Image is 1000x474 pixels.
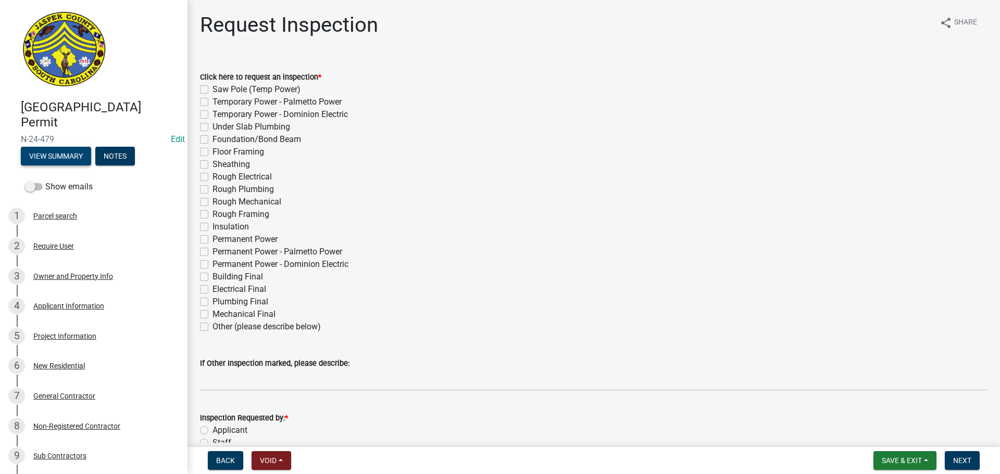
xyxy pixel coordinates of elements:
label: Temporary Power - Dominion Electric [213,108,348,121]
label: Saw Pole (Temp Power) [213,83,301,96]
label: Permanent Power [213,233,278,246]
h1: Request Inspection [200,12,378,37]
label: Rough Plumbing [213,183,274,196]
button: Back [208,451,243,470]
a: Edit [171,134,185,144]
label: Other (please describe below) [213,321,321,333]
wm-modal-confirm: Notes [95,152,135,161]
div: Project Information [33,332,96,340]
div: 3 [8,268,25,285]
label: Staff [213,437,231,449]
label: Foundation/Bond Beam [213,133,301,146]
button: Notes [95,147,135,165]
label: Floor Framing [213,146,264,158]
div: New Residential [33,362,85,369]
button: Save & Exit [873,451,936,470]
div: 6 [8,357,25,374]
span: Share [954,17,977,29]
label: Permanent Power - Dominion Electric [213,258,348,271]
label: Electrical Final [213,283,266,296]
button: Void [252,451,291,470]
label: Insulation [213,221,249,233]
div: Parcel search [33,212,77,220]
button: Next [945,451,980,470]
div: 8 [8,418,25,434]
div: Sub Contractors [33,452,86,459]
div: 2 [8,238,25,254]
span: N-24-479 [21,134,167,144]
div: 7 [8,388,25,404]
div: 4 [8,298,25,314]
label: Click here to request an inspection [200,74,321,81]
label: Building Final [213,271,263,283]
div: Require User [33,242,74,250]
div: 9 [8,447,25,464]
span: Next [953,456,971,465]
wm-modal-confirm: Edit Application Number [171,134,185,144]
img: Jasper County, South Carolina [21,11,108,89]
span: Save & Exit [882,456,922,465]
label: Plumbing Final [213,296,268,308]
wm-modal-confirm: Summary [21,152,91,161]
label: Under Slab Plumbing [213,121,290,133]
button: View Summary [21,147,91,165]
span: Void [260,456,277,465]
h4: [GEOGRAPHIC_DATA] Permit [21,100,179,130]
div: 5 [8,328,25,344]
label: Permanent Power - Palmetto Power [213,246,342,258]
label: Applicant [213,424,247,437]
div: Applicant Information [33,302,104,310]
div: 1 [8,208,25,224]
label: If Other Inspection marked, please describe: [200,360,349,367]
label: Mechanical Final [213,308,276,321]
i: share [940,17,952,29]
label: Temporary Power - Palmetto Power [213,96,342,108]
span: Back [216,456,235,465]
label: Sheathing [213,158,250,171]
div: General Contractor [33,392,95,400]
label: Inspection Requested by: [200,415,288,422]
label: Rough Framing [213,208,269,221]
div: Owner and Property Info [33,273,113,280]
label: Rough Mechanical [213,196,281,208]
label: Rough Electrical [213,171,272,183]
label: Show emails [25,181,93,193]
button: shareShare [931,12,985,33]
div: Non-Registered Contractor [33,422,120,430]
